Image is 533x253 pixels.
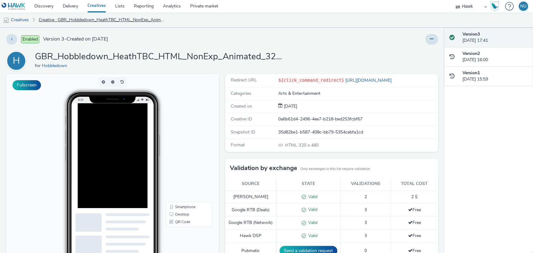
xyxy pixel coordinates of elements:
[306,207,318,212] span: Valid
[160,137,205,144] li: Desktop
[462,31,480,37] strong: Version 3
[364,194,367,200] span: 2
[344,77,394,83] a: [URL][DOMAIN_NAME]
[490,1,502,11] a: Hawk Academy
[35,63,42,69] span: for
[160,129,205,137] li: Smartphone
[225,203,276,217] td: Google RTB (Deals)
[21,35,39,43] span: Enabled
[408,233,421,239] span: Free
[278,90,437,97] div: Arts & Entertainment
[13,52,20,70] div: H
[225,190,276,203] td: [PERSON_NAME]
[6,58,29,64] a: H
[462,70,528,83] div: [DATE] 15:59
[42,63,70,69] a: Hobbledown
[3,17,9,23] img: mobile
[283,103,297,109] span: [DATE]
[408,220,421,226] span: Free
[278,129,437,135] div: 35d82be1-b587-408c-bb79-5354cebfa1cd
[462,70,480,76] strong: Version 1
[520,2,526,11] div: NU
[160,144,205,152] li: QR Code
[231,129,255,135] span: Snapshot ID
[306,233,318,239] span: Valid
[231,142,245,148] span: Format
[231,116,252,122] span: Creative ID
[278,78,344,83] code: ${click_command_redirect}
[300,167,370,172] small: Only exchanges in this list require validation
[169,131,189,135] span: Smartphone
[2,2,26,10] img: undefined Logo
[364,207,367,213] span: 3
[225,178,276,190] th: Source
[12,80,41,90] button: Fullscreen
[231,77,257,83] span: Redirect URL
[364,220,367,226] span: 3
[306,194,318,200] span: Valid
[391,178,438,190] th: Total cost
[364,233,367,239] span: 3
[285,142,299,148] span: HTML
[225,230,276,243] td: Hawk DSP
[341,178,391,190] th: Validations
[36,12,169,27] a: Creative : GBR_Hobbledown_HeathTBC_HTML_NonExp_Animated_320x480_INT_Culture_20250707
[283,103,297,109] div: Creation 07 July 2025, 15:59
[462,51,528,63] div: [DATE] 16:00
[284,142,318,148] span: 320 x 480
[43,36,108,43] span: Version 3 - Created on [DATE]
[276,178,341,190] th: State
[306,220,318,226] span: Valid
[231,90,251,96] span: Categories
[278,116,437,122] div: 0a6b61d4-2496-4ee7-b218-bed253fcbf67
[231,103,252,109] span: Created on
[169,146,184,150] span: QR Code
[462,51,480,56] strong: Version 2
[35,51,285,63] h1: GBR_Hobbledown_HeathTBC_HTML_NonExp_Animated_320x480_INT_Culture_20250707
[490,1,499,11] img: Hawk Academy
[72,24,77,27] span: 8:19
[230,163,297,173] h3: Validation by exchange
[411,194,417,200] span: 2 $
[169,139,183,142] span: Desktop
[408,207,421,213] span: Free
[225,217,276,230] td: Google RTB (Network)
[462,31,528,44] div: [DATE] 17:41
